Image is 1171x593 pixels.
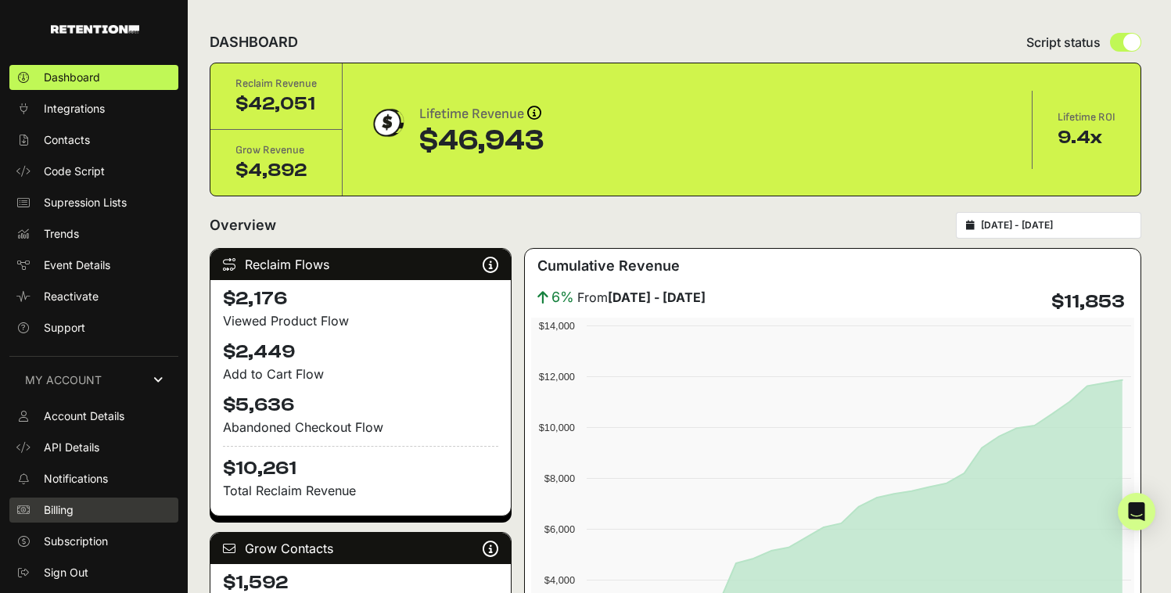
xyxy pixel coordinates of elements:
[223,393,498,418] h4: $5,636
[44,164,105,179] span: Code Script
[1026,33,1101,52] span: Script status
[44,195,127,210] span: Supression Lists
[44,440,99,455] span: API Details
[235,158,317,183] div: $4,892
[539,320,575,332] text: $14,000
[44,226,79,242] span: Trends
[9,96,178,121] a: Integrations
[577,288,706,307] span: From
[44,289,99,304] span: Reactivate
[223,286,498,311] h4: $2,176
[551,286,574,308] span: 6%
[210,214,276,236] h2: Overview
[44,534,108,549] span: Subscription
[223,418,498,437] div: Abandoned Checkout Flow
[44,320,85,336] span: Support
[368,103,407,142] img: dollar-coin-05c43ed7efb7bc0c12610022525b4bbbb207c7efeef5aecc26f025e68dcafac9.png
[9,128,178,153] a: Contacts
[223,446,498,481] h4: $10,261
[235,142,317,158] div: Grow Revenue
[539,422,575,433] text: $10,000
[9,466,178,491] a: Notifications
[235,92,317,117] div: $42,051
[537,255,680,277] h3: Cumulative Revenue
[544,523,575,535] text: $6,000
[9,221,178,246] a: Trends
[9,560,178,585] a: Sign Out
[9,190,178,215] a: Supression Lists
[44,471,108,487] span: Notifications
[608,289,706,305] strong: [DATE] - [DATE]
[9,529,178,554] a: Subscription
[9,435,178,460] a: API Details
[9,498,178,523] a: Billing
[235,76,317,92] div: Reclaim Revenue
[210,533,511,564] div: Grow Contacts
[51,25,139,34] img: Retention.com
[44,132,90,148] span: Contacts
[539,371,575,383] text: $12,000
[25,372,102,388] span: MY ACCOUNT
[44,101,105,117] span: Integrations
[9,65,178,90] a: Dashboard
[9,284,178,309] a: Reactivate
[419,125,544,156] div: $46,943
[9,315,178,340] a: Support
[1058,125,1115,150] div: 9.4x
[544,473,575,484] text: $8,000
[544,574,575,586] text: $4,000
[9,253,178,278] a: Event Details
[9,404,178,429] a: Account Details
[419,103,544,125] div: Lifetime Revenue
[44,70,100,85] span: Dashboard
[223,481,498,500] p: Total Reclaim Revenue
[44,565,88,580] span: Sign Out
[210,31,298,53] h2: DASHBOARD
[44,502,74,518] span: Billing
[223,340,498,365] h4: $2,449
[1051,289,1125,314] h4: $11,853
[1118,493,1155,530] div: Open Intercom Messenger
[44,408,124,424] span: Account Details
[223,311,498,330] div: Viewed Product Flow
[223,365,498,383] div: Add to Cart Flow
[9,356,178,404] a: MY ACCOUNT
[1058,110,1115,125] div: Lifetime ROI
[210,249,511,280] div: Reclaim Flows
[44,257,110,273] span: Event Details
[9,159,178,184] a: Code Script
